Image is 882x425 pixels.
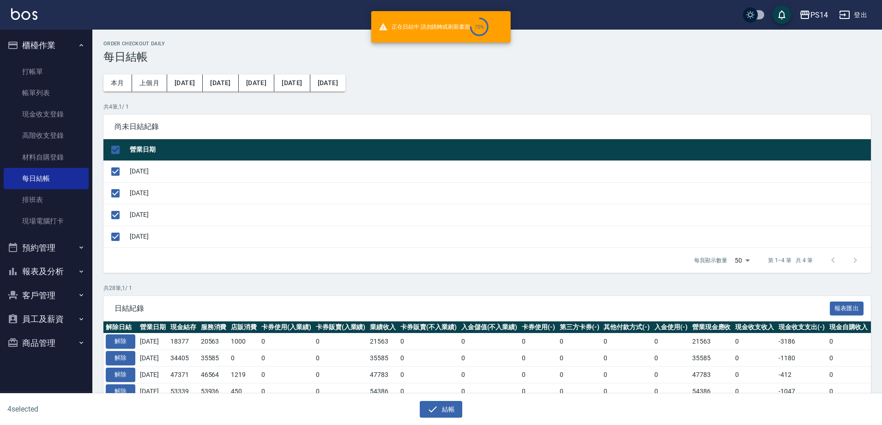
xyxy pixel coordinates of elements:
td: 0 [398,333,459,350]
td: 0 [259,333,314,350]
td: [DATE] [138,383,168,400]
td: [DATE] [138,350,168,367]
td: 20563 [199,333,229,350]
button: close [496,21,507,32]
td: 0 [652,350,690,367]
a: 排班表 [4,189,89,210]
td: 21563 [690,333,733,350]
td: 0 [520,350,557,367]
a: 現場電腦打卡 [4,210,89,232]
td: 0 [520,366,557,383]
td: 0 [398,383,459,400]
th: 店販消費 [229,321,259,333]
button: PS14 [796,6,832,25]
a: 報表匯出 [830,303,864,312]
th: 營業日期 [138,321,168,333]
a: 每日結帳 [4,168,89,189]
span: 正在日結中 請勿跳轉或刷新畫面 [379,18,489,36]
div: 50 [731,248,753,273]
button: 報表及分析 [4,259,89,283]
td: 47783 [690,366,733,383]
td: 1000 [229,333,259,350]
td: 54386 [368,383,398,400]
td: 53936 [199,383,229,400]
td: 0 [827,366,870,383]
button: 解除 [106,334,135,349]
th: 其他付款方式(-) [601,321,652,333]
img: Logo [11,8,37,20]
th: 解除日結 [103,321,138,333]
td: 1219 [229,366,259,383]
button: [DATE] [310,74,345,92]
td: 0 [557,350,602,367]
button: 報表匯出 [830,302,864,316]
td: 0 [733,383,776,400]
td: 0 [314,333,368,350]
th: 卡券販賣(入業績) [314,321,368,333]
td: 0 [601,366,652,383]
td: 450 [229,383,259,400]
button: 上個月 [132,74,167,92]
td: -1047 [776,383,827,400]
p: 共 4 筆, 1 / 1 [103,103,871,111]
button: [DATE] [239,74,274,92]
button: 預約管理 [4,236,89,260]
button: 員工及薪資 [4,307,89,331]
td: 0 [601,350,652,367]
span: 尚未日結紀錄 [115,122,860,131]
button: 本月 [103,74,132,92]
td: 0 [557,366,602,383]
td: 0 [314,383,368,400]
div: 75 % [475,24,484,30]
td: 35585 [690,350,733,367]
th: 業績收入 [368,321,398,333]
th: 入金使用(-) [652,321,690,333]
p: 第 1–4 筆 共 4 筆 [768,256,813,265]
th: 卡券販賣(不入業績) [398,321,459,333]
th: 營業現金應收 [690,321,733,333]
th: 卡券使用(-) [520,321,557,333]
td: 0 [459,350,520,367]
p: 每頁顯示數量 [694,256,727,265]
th: 服務消費 [199,321,229,333]
button: 結帳 [420,401,463,418]
td: 54386 [690,383,733,400]
td: 0 [827,383,870,400]
td: -3186 [776,333,827,350]
td: 0 [259,350,314,367]
td: 34405 [168,350,199,367]
td: 0 [520,383,557,400]
td: -1180 [776,350,827,367]
a: 高階收支登錄 [4,125,89,146]
button: [DATE] [274,74,310,92]
td: 0 [827,350,870,367]
td: 0 [259,366,314,383]
td: 0 [652,366,690,383]
td: 0 [398,350,459,367]
th: 現金結存 [168,321,199,333]
button: 解除 [106,351,135,365]
td: 0 [601,333,652,350]
h6: 4 selected [7,403,219,415]
th: 現金自購收入 [827,321,870,333]
a: 材料自購登錄 [4,147,89,168]
td: 18377 [168,333,199,350]
button: 客戶管理 [4,283,89,308]
button: 解除 [106,384,135,399]
td: 47783 [368,366,398,383]
h2: Order checkout daily [103,41,871,47]
a: 打帳單 [4,61,89,82]
th: 營業日期 [127,139,871,161]
td: 0 [459,333,520,350]
td: 35585 [368,350,398,367]
td: [DATE] [138,333,168,350]
td: 35585 [199,350,229,367]
button: 商品管理 [4,331,89,355]
button: 解除 [106,368,135,382]
td: -412 [776,366,827,383]
th: 現金收支支出(-) [776,321,827,333]
button: [DATE] [167,74,203,92]
h3: 每日結帳 [103,50,871,63]
td: [DATE] [127,204,871,226]
td: 47371 [168,366,199,383]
